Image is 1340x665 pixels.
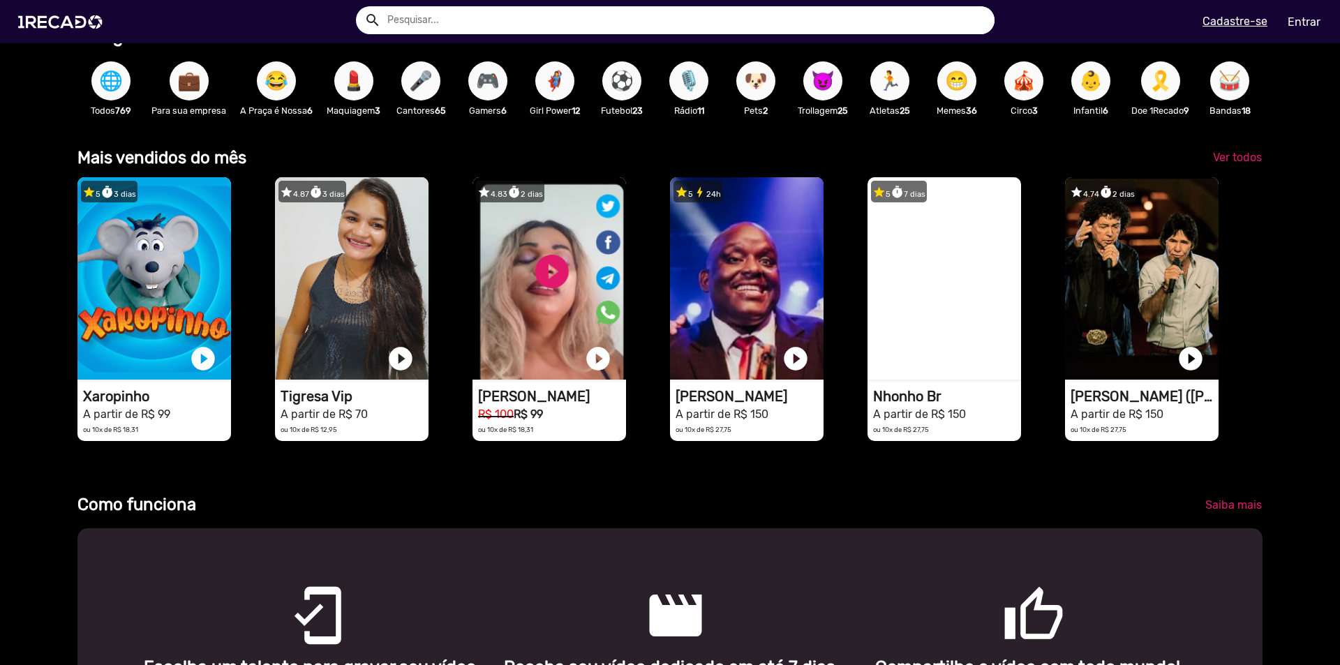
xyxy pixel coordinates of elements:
p: Gamers [461,104,514,117]
video: 1RECADO vídeos dedicados para fãs e empresas [868,177,1021,380]
p: Trollagem [796,104,849,117]
b: 2 [763,105,768,116]
p: Infantil [1064,104,1117,117]
button: 🐶 [736,61,775,100]
b: Como funciona [77,495,196,514]
p: Atletas [863,104,916,117]
p: Cantores [394,104,447,117]
span: 👶 [1079,61,1103,100]
p: Memes [930,104,983,117]
span: 💄 [342,61,366,100]
small: A partir de R$ 70 [281,408,368,421]
small: ou 10x de R$ 18,31 [478,426,533,433]
a: play_circle_filled [584,345,612,373]
button: 😈 [803,61,842,100]
b: 3 [375,105,380,116]
small: ou 10x de R$ 27,75 [873,426,929,433]
span: 😁 [945,61,969,100]
a: Entrar [1279,10,1330,34]
span: 🥁 [1218,61,1242,100]
b: 65 [435,105,446,116]
b: 18 [1242,105,1251,116]
a: play_circle_filled [782,345,810,373]
h1: Xaropinho [83,388,231,405]
a: play_circle_filled [189,345,217,373]
small: ou 10x de R$ 12,95 [281,426,337,433]
video: 1RECADO vídeos dedicados para fãs e empresas [472,177,626,380]
p: A Praça é Nossa [240,104,313,117]
p: Maquiagem [327,104,380,117]
span: 🦸‍♀️ [543,61,567,100]
button: 🎮 [468,61,507,100]
span: 🏃 [878,61,902,100]
button: 💼 [170,61,209,100]
span: 🎪 [1012,61,1036,100]
b: 769 [115,105,131,116]
p: Futebol [595,104,648,117]
button: 🏃 [870,61,909,100]
span: 🐶 [744,61,768,100]
b: 3 [1032,105,1038,116]
small: A partir de R$ 150 [873,408,966,421]
small: ou 10x de R$ 27,75 [676,426,731,433]
video: 1RECADO vídeos dedicados para fãs e empresas [670,177,824,380]
mat-icon: thumb_up_outlined [1002,584,1019,601]
h1: Nhonho Br [873,388,1021,405]
span: 🎗️ [1149,61,1172,100]
p: Bandas [1203,104,1256,117]
mat-icon: Example home icon [364,12,381,29]
span: 😈 [811,61,835,100]
button: 🎗️ [1141,61,1180,100]
p: Pets [729,104,782,117]
input: Pesquisar... [377,6,995,34]
small: ou 10x de R$ 27,75 [1071,426,1126,433]
b: 6 [501,105,507,116]
p: Doe 1Recado [1131,104,1189,117]
a: Saiba mais [1194,493,1273,518]
button: 💄 [334,61,373,100]
button: Example home icon [359,7,384,31]
b: 23 [632,105,643,116]
span: Saiba mais [1205,498,1262,511]
span: 🌐 [99,61,123,100]
small: A partir de R$ 150 [1071,408,1163,421]
span: 🎙️ [677,61,701,100]
b: 25 [900,105,910,116]
mat-icon: movie [644,584,661,601]
button: 😁 [937,61,976,100]
button: 🎙️ [669,61,708,100]
a: play_circle_filled [979,345,1007,373]
h1: [PERSON_NAME] [676,388,824,405]
button: 🎪 [1004,61,1043,100]
a: play_circle_filled [387,345,415,373]
button: 🌐 [91,61,131,100]
span: 🎤 [409,61,433,100]
small: R$ 100 [478,408,514,421]
p: Circo [997,104,1050,117]
b: 11 [697,105,704,116]
small: ou 10x de R$ 18,31 [83,426,138,433]
button: 🦸‍♀️ [535,61,574,100]
b: 6 [307,105,313,116]
b: 25 [837,105,848,116]
h1: [PERSON_NAME] [478,388,626,405]
span: 💼 [177,61,201,100]
small: A partir de R$ 99 [83,408,170,421]
video: 1RECADO vídeos dedicados para fãs e empresas [275,177,429,380]
h1: [PERSON_NAME] ([PERSON_NAME] & [PERSON_NAME]) [1071,388,1219,405]
button: 👶 [1071,61,1110,100]
u: Cadastre-se [1203,15,1267,28]
video: 1RECADO vídeos dedicados para fãs e empresas [1065,177,1219,380]
p: Para sua empresa [151,104,226,117]
button: 🎤 [401,61,440,100]
b: R$ 99 [514,408,543,421]
span: Ver todos [1213,151,1262,164]
p: Girl Power [528,104,581,117]
video: 1RECADO vídeos dedicados para fãs e empresas [77,177,231,380]
a: play_circle_filled [1177,345,1205,373]
span: ⚽ [610,61,634,100]
p: Rádio [662,104,715,117]
button: ⚽ [602,61,641,100]
b: 12 [572,105,580,116]
h1: Tigresa Vip [281,388,429,405]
